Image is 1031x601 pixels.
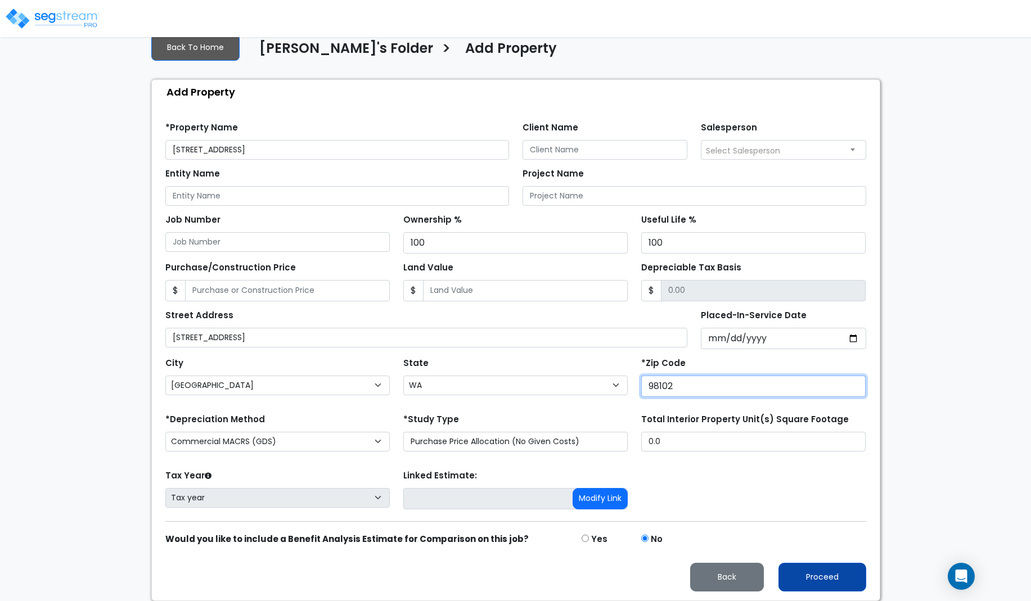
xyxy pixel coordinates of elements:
[165,261,296,274] label: Purchase/Construction Price
[641,280,661,301] span: $
[403,469,477,482] label: Linked Estimate:
[403,357,429,370] label: State
[165,357,183,370] label: City
[457,40,557,64] a: Add Property
[661,280,866,301] input: 0.00
[165,309,233,322] label: Street Address
[523,186,866,206] input: Project Name
[403,280,424,301] span: $
[165,328,688,347] input: Street Address
[523,121,578,134] label: Client Name
[165,413,265,426] label: *Depreciation Method
[442,39,451,61] h3: >
[706,145,780,156] span: Select Salesperson
[641,413,849,426] label: Total Interior Property Unit(s) Square Footage
[641,432,866,451] input: total square foot
[523,140,688,160] input: Client Name
[165,214,220,227] label: Job Number
[681,569,773,583] a: Back
[403,261,453,274] label: Land Value
[701,121,757,134] label: Salesperson
[165,469,211,482] label: Tax Year
[157,80,880,104] div: Add Property
[641,261,741,274] label: Depreciable Tax Basis
[151,34,240,61] a: Back To Home
[523,168,584,180] label: Project Name
[641,214,696,227] label: Useful Life %
[165,168,220,180] label: Entity Name
[778,563,866,591] button: Proceed
[259,40,433,60] h4: [PERSON_NAME]'s Folder
[165,121,238,134] label: *Property Name
[641,376,866,397] input: Zip Code
[701,309,807,322] label: Placed-In-Service Date
[165,280,186,301] span: $
[651,533,663,546] label: No
[165,232,390,252] input: Job Number
[403,413,459,426] label: *Study Type
[403,232,628,254] input: Ownership %
[403,214,462,227] label: Ownership %
[165,140,509,160] input: Property Name
[948,563,975,590] div: Open Intercom Messenger
[165,533,529,545] strong: Would you like to include a Benefit Analysis Estimate for Comparison on this job?
[4,7,100,30] img: logo_pro_r.png
[165,186,509,206] input: Entity Name
[573,488,628,509] button: Modify Link
[251,40,433,64] a: [PERSON_NAME]'s Folder
[423,280,628,301] input: Land Value
[641,232,866,254] input: Useful Life %
[465,40,557,60] h4: Add Property
[185,280,390,301] input: Purchase or Construction Price
[690,563,764,591] button: Back
[591,533,607,546] label: Yes
[641,357,686,370] label: *Zip Code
